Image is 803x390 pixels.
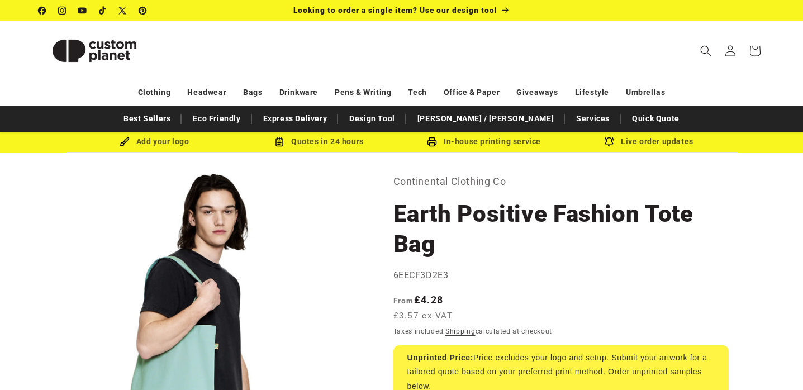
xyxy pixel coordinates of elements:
[120,137,130,147] img: Brush Icon
[393,199,729,259] h1: Earth Positive Fashion Tote Bag
[344,109,401,129] a: Design Tool
[335,83,391,102] a: Pens & Writing
[72,135,237,149] div: Add your logo
[427,137,437,147] img: In-house printing
[187,83,226,102] a: Headwear
[516,83,558,102] a: Giveaways
[393,173,729,191] p: Continental Clothing Co
[444,83,500,102] a: Office & Paper
[393,296,414,305] span: From
[34,21,154,80] a: Custom Planet
[575,83,609,102] a: Lifestyle
[626,83,665,102] a: Umbrellas
[571,109,615,129] a: Services
[412,109,559,129] a: [PERSON_NAME] / [PERSON_NAME]
[407,353,474,362] strong: Unprinted Price:
[393,294,444,306] strong: £4.28
[567,135,731,149] div: Live order updates
[279,83,318,102] a: Drinkware
[693,39,718,63] summary: Search
[187,109,246,129] a: Eco Friendly
[274,137,284,147] img: Order Updates Icon
[258,109,333,129] a: Express Delivery
[39,26,150,76] img: Custom Planet
[408,83,426,102] a: Tech
[393,326,729,337] div: Taxes included. calculated at checkout.
[293,6,497,15] span: Looking to order a single item? Use our design tool
[402,135,567,149] div: In-house printing service
[237,135,402,149] div: Quotes in 24 hours
[393,270,449,280] span: 6EECF3D2E3
[604,137,614,147] img: Order updates
[393,310,453,322] span: £3.57 ex VAT
[138,83,171,102] a: Clothing
[445,327,476,335] a: Shipping
[118,109,176,129] a: Best Sellers
[243,83,262,102] a: Bags
[626,109,685,129] a: Quick Quote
